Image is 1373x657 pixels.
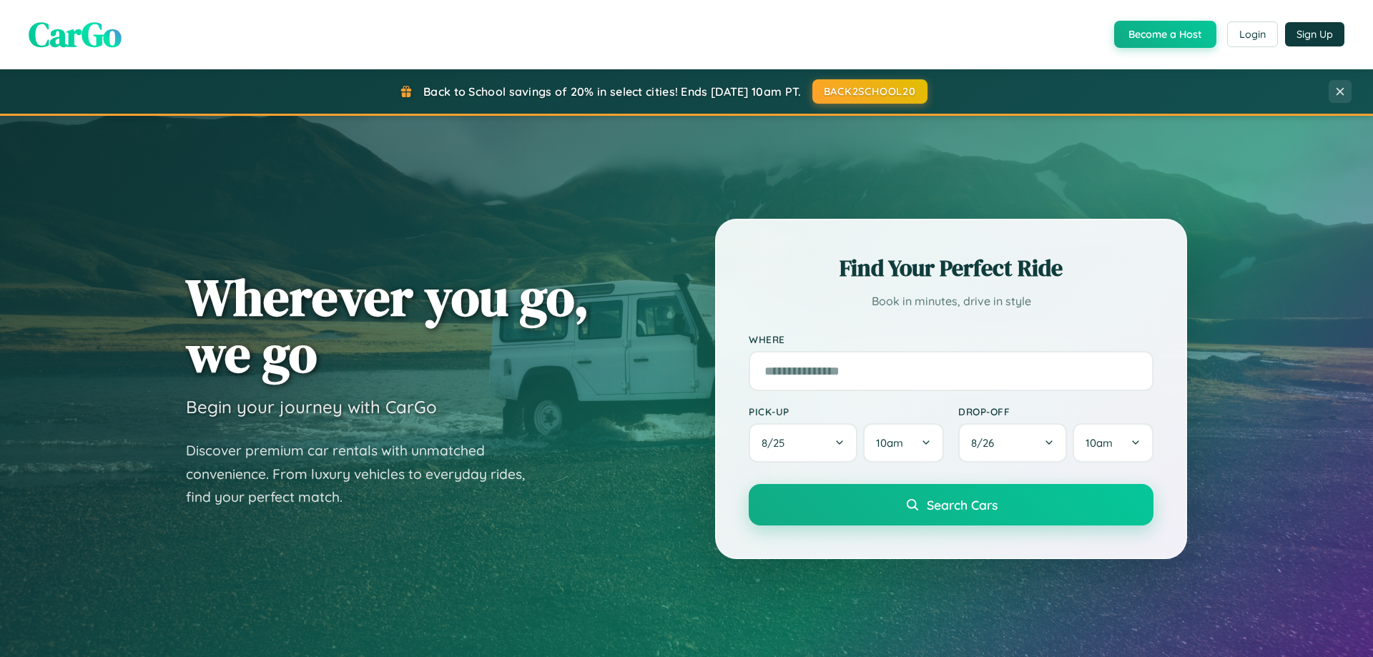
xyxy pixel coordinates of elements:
button: 8/25 [749,423,857,463]
button: 8/26 [958,423,1067,463]
label: Where [749,333,1153,345]
button: 10am [863,423,944,463]
span: 8 / 26 [971,436,1001,450]
span: Search Cars [927,497,998,513]
span: CarGo [29,11,122,58]
p: Book in minutes, drive in style [749,291,1153,312]
button: Search Cars [749,484,1153,525]
h2: Find Your Perfect Ride [749,252,1153,284]
button: BACK2SCHOOL20 [812,79,927,104]
p: Discover premium car rentals with unmatched convenience. From luxury vehicles to everyday rides, ... [186,439,543,509]
label: Drop-off [958,405,1153,418]
button: 10am [1073,423,1153,463]
label: Pick-up [749,405,944,418]
button: Login [1227,21,1278,47]
span: 10am [876,436,903,450]
span: 8 / 25 [762,436,792,450]
span: Back to School savings of 20% in select cities! Ends [DATE] 10am PT. [423,84,801,99]
button: Become a Host [1114,21,1216,48]
h1: Wherever you go, we go [186,269,589,382]
span: 10am [1086,436,1113,450]
button: Sign Up [1285,22,1344,46]
h3: Begin your journey with CarGo [186,396,437,418]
